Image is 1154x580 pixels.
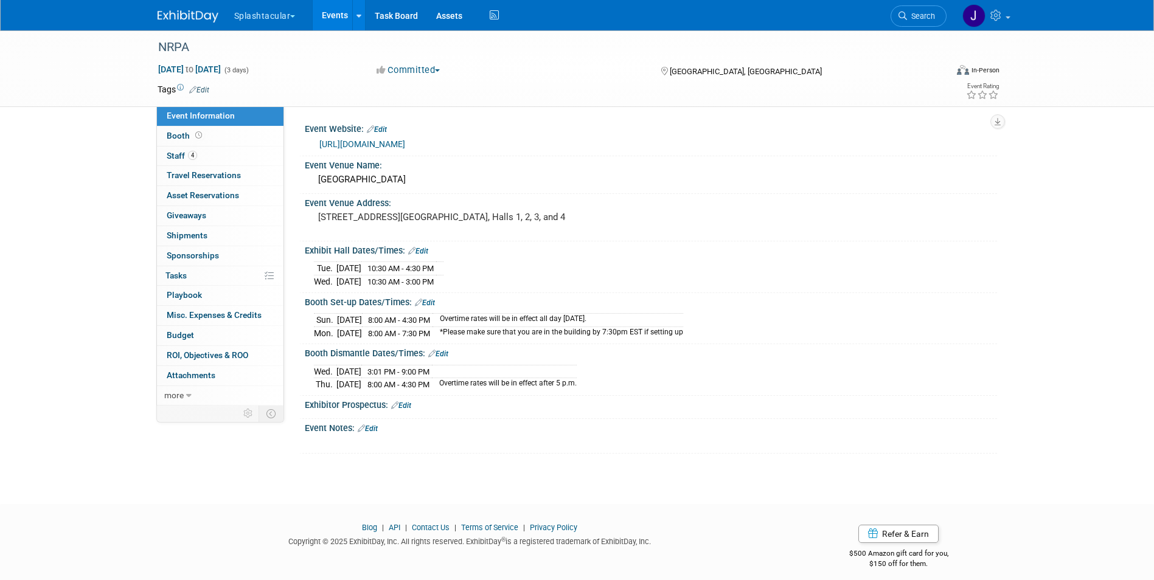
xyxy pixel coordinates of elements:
img: ExhibitDay [158,10,218,22]
div: $500 Amazon gift card for you, [801,540,997,568]
td: [DATE] [336,365,361,378]
div: Event Venue Name: [305,156,997,171]
span: Asset Reservations [167,190,239,200]
div: [GEOGRAPHIC_DATA] [314,170,988,189]
span: (3 days) [223,66,249,74]
span: ROI, Objectives & ROO [167,350,248,360]
span: 8:00 AM - 7:30 PM [368,329,430,338]
img: Jimmy Nigh [962,4,985,27]
span: Event Information [167,111,235,120]
span: Misc. Expenses & Credits [167,310,262,320]
a: Misc. Expenses & Credits [157,306,283,325]
span: Search [907,12,935,21]
a: Shipments [157,226,283,246]
div: Booth Set-up Dates/Times: [305,293,997,309]
td: Wed. [314,365,336,378]
pre: [STREET_ADDRESS][GEOGRAPHIC_DATA], Halls 1, 2, 3, and 4 [318,212,580,223]
div: Copyright © 2025 ExhibitDay, Inc. All rights reserved. ExhibitDay is a registered trademark of Ex... [158,533,783,547]
a: Privacy Policy [530,523,577,532]
img: Format-Inperson.png [957,65,969,75]
sup: ® [501,536,506,543]
a: more [157,386,283,406]
div: Event Rating [966,83,999,89]
span: | [520,523,528,532]
a: API [389,523,400,532]
div: Event Venue Address: [305,194,997,209]
span: [GEOGRAPHIC_DATA], [GEOGRAPHIC_DATA] [670,67,822,76]
span: 10:30 AM - 3:00 PM [367,277,434,286]
span: Attachments [167,370,215,380]
span: to [184,64,195,74]
div: Booth Dismantle Dates/Times: [305,344,997,360]
span: Booth [167,131,204,140]
span: Shipments [167,230,207,240]
a: Attachments [157,366,283,385]
span: 10:30 AM - 4:30 PM [367,264,434,273]
a: [URL][DOMAIN_NAME] [319,139,405,149]
a: Sponsorships [157,246,283,266]
a: Booth [157,126,283,146]
td: Overtime rates will be in effect after 5 p.m. [432,378,577,391]
a: Edit [415,299,435,307]
span: [DATE] [DATE] [158,64,221,75]
a: Search [891,5,947,27]
td: Sun. [314,314,337,327]
span: Budget [167,330,194,340]
div: In-Person [971,66,999,75]
span: 8:00 AM - 4:30 PM [367,380,429,389]
a: Edit [391,401,411,410]
a: Giveaways [157,206,283,226]
a: Blog [362,523,377,532]
td: [DATE] [336,275,361,288]
td: Thu. [314,378,336,391]
a: Terms of Service [461,523,518,532]
a: Event Information [157,106,283,126]
td: [DATE] [336,378,361,391]
td: Tue. [314,262,336,275]
td: [DATE] [337,314,362,327]
div: NRPA [154,36,928,58]
a: Edit [367,125,387,134]
span: 8:00 AM - 4:30 PM [368,316,430,325]
span: Giveaways [167,210,206,220]
a: Edit [358,424,378,433]
td: Wed. [314,275,336,288]
div: $150 off for them. [801,559,997,569]
a: Edit [189,86,209,94]
span: | [379,523,387,532]
span: | [451,523,459,532]
a: ROI, Objectives & ROO [157,346,283,365]
span: Booth not reserved yet [193,131,204,140]
a: Refer & Earn [858,525,939,543]
span: 4 [188,151,197,160]
td: Toggle Event Tabs [259,406,283,421]
span: | [402,523,410,532]
span: more [164,390,184,400]
a: Playbook [157,286,283,305]
a: Staff4 [157,147,283,166]
a: Travel Reservations [157,166,283,185]
div: Event Website: [305,120,997,136]
a: Edit [408,247,428,255]
a: Budget [157,326,283,345]
div: Event Notes: [305,419,997,435]
span: Staff [167,151,197,161]
a: Tasks [157,266,283,286]
div: Event Format [875,63,1000,81]
td: [DATE] [336,262,361,275]
span: Travel Reservations [167,170,241,180]
span: Sponsorships [167,250,219,260]
div: Exhibitor Prospectus: [305,396,997,412]
button: Committed [372,64,445,77]
td: Mon. [314,326,337,339]
span: Playbook [167,290,202,300]
td: Personalize Event Tab Strip [238,406,259,421]
a: Contact Us [412,523,450,532]
div: Exhibit Hall Dates/Times: [305,241,997,257]
span: Tasks [165,271,187,280]
span: 3:01 PM - 9:00 PM [367,367,429,376]
td: *Please make sure that you are in the building by 7:30pm EST if setting up [433,326,683,339]
a: Asset Reservations [157,186,283,205]
a: Edit [428,350,448,358]
td: [DATE] [337,326,362,339]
